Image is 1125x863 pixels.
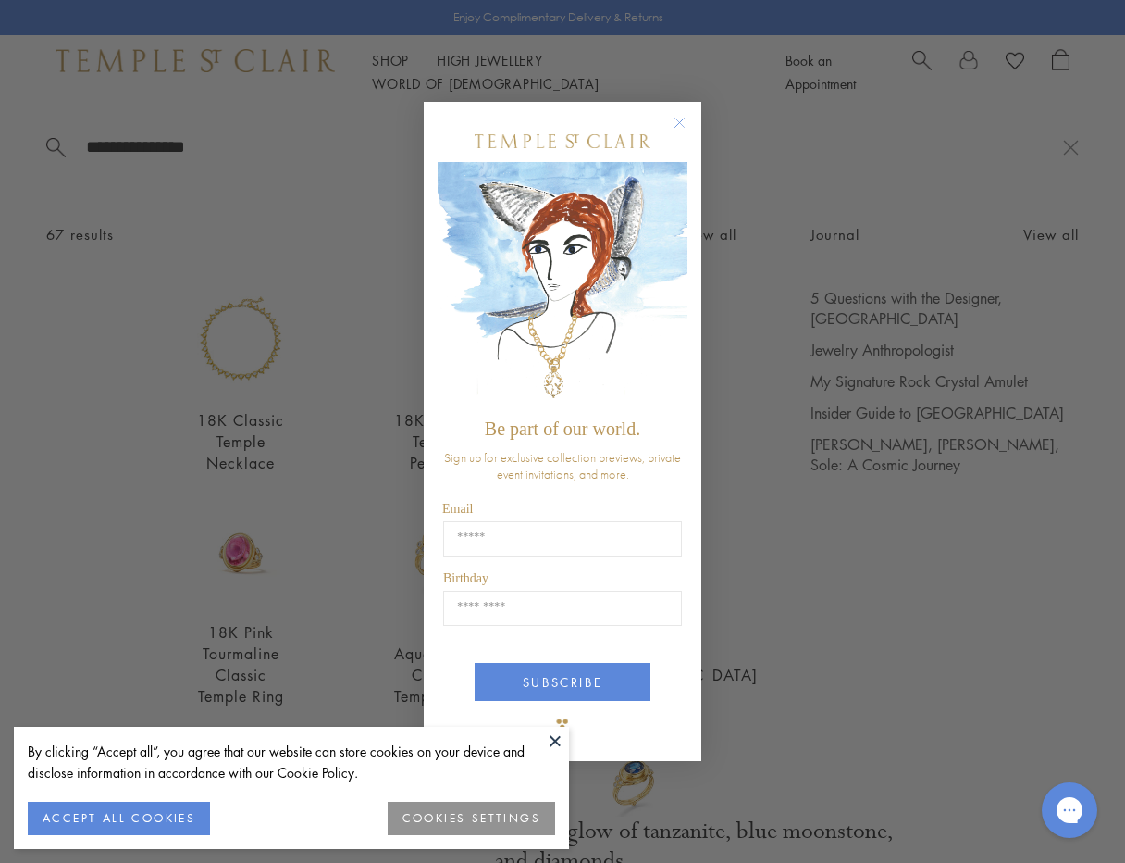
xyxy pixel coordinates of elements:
img: Temple St. Clair [475,134,650,148]
button: COOKIES SETTINGS [388,802,555,835]
iframe: Gorgias live chat messenger [1032,776,1106,844]
img: c4a9eb12-d91a-4d4a-8ee0-386386f4f338.jpeg [438,162,687,409]
img: TSC [544,706,581,743]
span: Email [442,502,473,516]
span: Sign up for exclusive collection previews, private event invitations, and more. [444,449,681,482]
button: SUBSCRIBE [475,663,650,701]
button: Close dialog [677,120,700,144]
span: Birthday [443,571,488,585]
button: ACCEPT ALL COOKIES [28,802,210,835]
span: Be part of our world. [485,419,640,439]
input: Email [443,521,682,557]
div: By clicking “Accept all”, you agree that our website can store cookies on your device and disclos... [28,741,555,783]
